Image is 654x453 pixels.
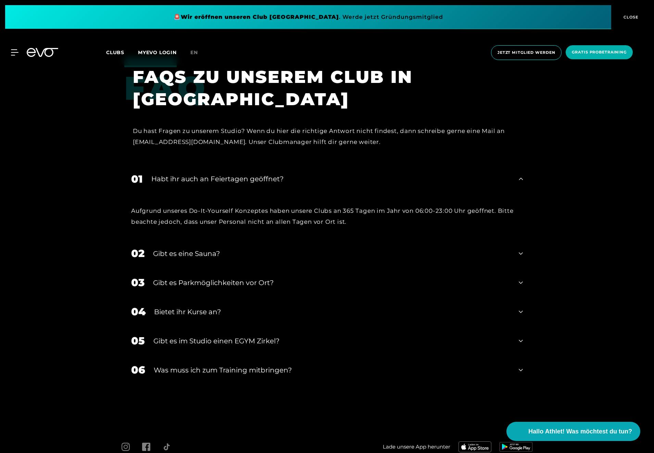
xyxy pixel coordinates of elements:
div: Was muss ich zum Training mitbringen? [154,365,510,375]
button: Hallo Athlet! Was möchtest du tun? [506,422,640,441]
button: CLOSE [611,5,649,29]
span: Hallo Athlet! Was möchtest du tun? [528,427,632,436]
span: Clubs [106,49,124,56]
span: Jetzt Mitglied werden [498,50,555,56]
a: Clubs [106,49,138,56]
div: Gibt es im Studio einen EGYM Zirkel? [153,336,510,346]
div: 03 [131,275,144,290]
img: evofitness app [458,441,491,452]
span: en [190,49,198,56]
div: Aufgrund unseres Do-It-Yourself Konzeptes haben unsere Clubs an 365 Tagen im Jahr von 06:00-23:00... [131,205,523,228]
span: Lade unsere App herunter [383,443,450,451]
span: CLOSE [622,14,639,20]
a: Jetzt Mitglied werden [489,45,564,60]
div: 05 [131,333,145,348]
div: Du hast Fragen zu unserem Studio? Wenn du hier die richtige Antwort nicht findest, dann schreibe ... [133,125,513,148]
span: Gratis Probetraining [572,49,627,55]
a: en [190,49,206,57]
div: Habt ihr auch an Feiertagen geöffnet? [151,174,510,184]
h1: FAQS ZU UNSEREM CLUB IN [GEOGRAPHIC_DATA] [133,66,513,110]
div: Gibt es Parkmöglichkeiten vor Ort? [153,278,510,288]
div: 06 [131,362,145,378]
div: Gibt es eine Sauna? [153,248,510,259]
div: 01 [131,171,143,187]
div: Bietet ihr Kurse an? [154,307,510,317]
img: evofitness app [500,442,532,452]
a: MYEVO LOGIN [138,49,177,56]
div: 02 [131,246,144,261]
a: Gratis Probetraining [564,45,635,60]
div: 04 [131,304,146,319]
